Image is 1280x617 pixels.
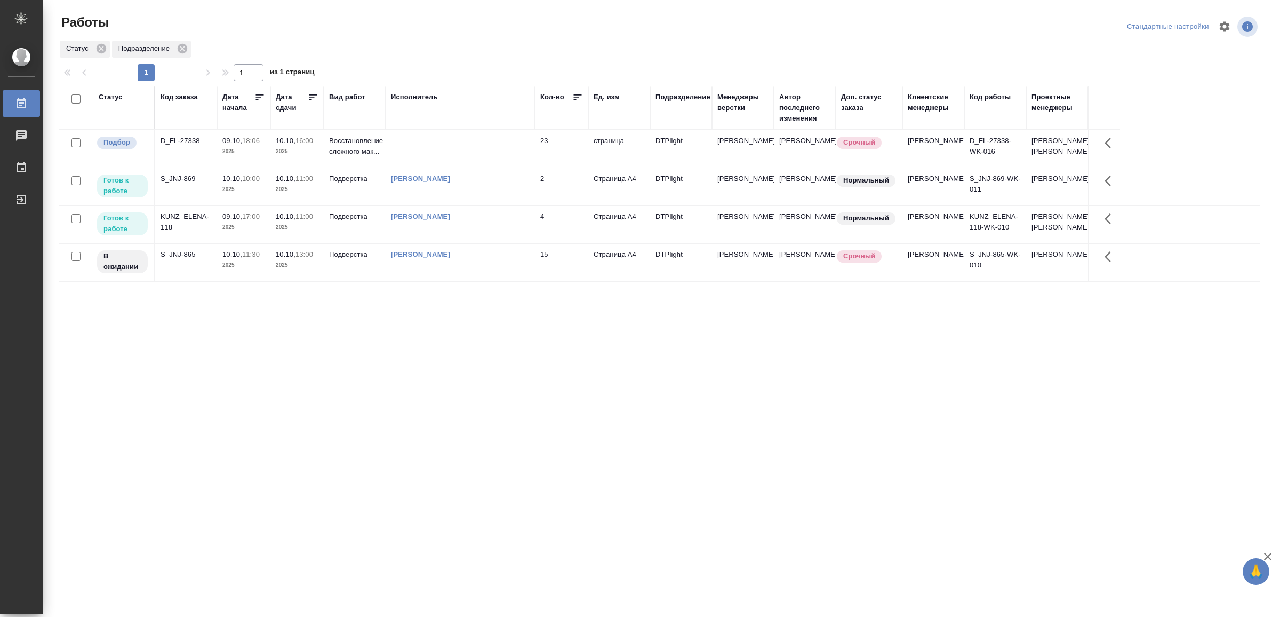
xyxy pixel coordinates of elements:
div: Подразделение [655,92,710,102]
td: [PERSON_NAME] [774,130,836,168]
div: Подразделение [112,41,191,58]
button: Здесь прячутся важные кнопки [1098,168,1124,194]
div: Код работы [970,92,1011,102]
p: 10.10, [222,250,242,258]
td: 23 [535,130,588,168]
div: Исполнитель [391,92,438,102]
td: [PERSON_NAME] [1026,168,1088,205]
div: Проектные менеджеры [1031,92,1083,113]
td: DTPlight [650,130,712,168]
td: D_FL-27338-WK-016 [964,130,1026,168]
p: 2025 [222,184,265,195]
a: [PERSON_NAME] [391,250,450,258]
a: [PERSON_NAME] [391,212,450,220]
div: Ед. изм [594,92,620,102]
p: 18:06 [242,137,260,145]
p: 16:00 [295,137,313,145]
span: 🙏 [1247,560,1265,583]
span: Работы [59,14,109,31]
p: 10.10, [276,250,295,258]
p: Готов к работе [103,175,141,196]
td: S_JNJ-869-WK-011 [964,168,1026,205]
td: 2 [535,168,588,205]
p: 11:00 [295,212,313,220]
p: [PERSON_NAME], [PERSON_NAME] [1031,136,1083,157]
p: 2025 [276,146,318,157]
div: KUNZ_ELENA-118 [161,211,212,233]
p: 2025 [276,260,318,271]
p: В ожидании [103,251,141,272]
td: S_JNJ-865-WK-010 [964,244,1026,281]
td: Страница А4 [588,206,650,243]
td: [PERSON_NAME] [902,206,964,243]
div: Менеджеры верстки [717,92,769,113]
span: Посмотреть информацию [1237,17,1260,37]
p: Подбор [103,137,130,148]
td: [PERSON_NAME] [774,206,836,243]
div: Дата начала [222,92,254,113]
p: Подверстка [329,211,380,222]
button: 🙏 [1243,558,1269,585]
p: 13:00 [295,250,313,258]
p: 17:00 [242,212,260,220]
p: Готов к работе [103,213,141,234]
td: 4 [535,206,588,243]
button: Здесь прячутся важные кнопки [1098,244,1124,270]
p: [PERSON_NAME] [717,211,769,222]
p: Срочный [843,251,875,262]
p: Подверстка [329,173,380,184]
td: KUNZ_ELENA-118-WK-010 [964,206,1026,243]
p: Нормальный [843,175,889,186]
td: DTPlight [650,206,712,243]
div: Автор последнего изменения [779,92,830,124]
p: Подверстка [329,249,380,260]
p: [PERSON_NAME], [PERSON_NAME] [1031,211,1083,233]
p: 09.10, [222,137,242,145]
td: 15 [535,244,588,281]
div: Вид работ [329,92,365,102]
div: Доп. статус заказа [841,92,897,113]
div: Кол-во [540,92,564,102]
p: Срочный [843,137,875,148]
div: Исполнитель может приступить к работе [96,173,149,199]
div: Можно подбирать исполнителей [96,136,149,150]
div: D_FL-27338 [161,136,212,146]
p: Нормальный [843,213,889,224]
div: Исполнитель может приступить к работе [96,211,149,236]
span: Настроить таблицу [1212,14,1237,39]
a: [PERSON_NAME] [391,175,450,183]
div: S_JNJ-869 [161,173,212,184]
div: Исполнитель назначен, приступать к работе пока рано [96,249,149,274]
p: Статус [66,43,92,54]
p: 10.10, [222,175,242,183]
p: Подразделение [118,43,173,54]
td: [PERSON_NAME] [902,244,964,281]
div: Дата сдачи [276,92,308,113]
p: 10.10, [276,212,295,220]
p: 11:30 [242,250,260,258]
div: S_JNJ-865 [161,249,212,260]
td: страница [588,130,650,168]
div: Статус [60,41,110,58]
p: Восстановление сложного мак... [329,136,380,157]
td: [PERSON_NAME] [1026,244,1088,281]
td: [PERSON_NAME] [774,168,836,205]
p: [PERSON_NAME] [717,173,769,184]
p: [PERSON_NAME] [717,136,769,146]
td: Страница А4 [588,168,650,205]
p: 09.10, [222,212,242,220]
p: 10.10, [276,175,295,183]
p: 10:00 [242,175,260,183]
td: DTPlight [650,168,712,205]
td: DTPlight [650,244,712,281]
p: [PERSON_NAME] [717,249,769,260]
td: [PERSON_NAME] [902,168,964,205]
td: [PERSON_NAME] [902,130,964,168]
p: 2025 [222,260,265,271]
p: 10.10, [276,137,295,145]
p: 2025 [276,222,318,233]
p: 2025 [222,222,265,233]
div: Код заказа [161,92,198,102]
div: Клиентские менеджеры [908,92,959,113]
p: 2025 [222,146,265,157]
